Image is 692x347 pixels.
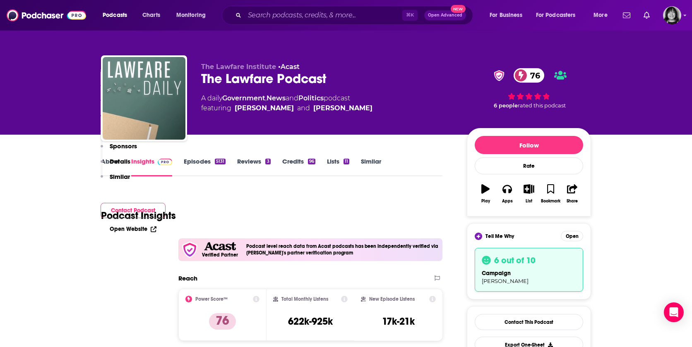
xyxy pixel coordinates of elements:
span: campaign [482,270,511,277]
button: Show profile menu [663,6,681,24]
p: 76 [209,313,236,330]
div: 5131 [215,159,226,164]
button: open menu [588,9,618,22]
h3: 17k-21k [382,315,415,328]
h3: 6 out of 10 [494,255,536,266]
span: New [451,5,466,13]
a: Charts [137,9,165,22]
button: Play [475,179,496,209]
span: ⌘ K [402,10,418,21]
h2: New Episode Listens [369,296,415,302]
button: Details [101,157,130,173]
div: List [526,199,532,204]
img: The Lawfare Podcast [103,57,185,140]
span: 6 people [494,102,518,109]
a: Similar [361,157,381,176]
div: Open Intercom Messenger [664,302,684,322]
img: tell me why sparkle [476,234,481,239]
div: A daily podcast [201,93,372,113]
h2: Power Score™ [195,296,228,302]
span: featuring [201,103,372,113]
span: • [278,63,300,71]
h3: 622k-925k [288,315,333,328]
a: Government [222,94,265,102]
span: For Business [490,10,522,21]
div: Rate [475,157,583,174]
span: Logged in as parkdalepublicity1 [663,6,681,24]
button: Apps [496,179,518,209]
button: Follow [475,136,583,154]
button: Open AdvancedNew [424,10,466,20]
img: User Profile [663,6,681,24]
p: Similar [110,173,130,181]
span: Tell Me Why [485,233,514,240]
div: 11 [344,159,349,164]
button: Contact Podcast [101,203,166,218]
a: Politics [298,94,324,102]
button: open menu [171,9,216,22]
img: verified Badge [491,70,507,81]
span: Podcasts [103,10,127,21]
div: 96 [308,159,315,164]
a: Reviews3 [237,157,270,176]
div: Play [481,199,490,204]
a: Contact This Podcast [475,314,583,330]
span: [PERSON_NAME] [482,278,529,284]
img: Podchaser - Follow, Share and Rate Podcasts [7,7,86,23]
a: News [267,94,286,102]
span: Open Advanced [428,13,462,17]
h2: Reach [178,274,197,282]
a: Acast [281,63,300,71]
div: Search podcasts, credits, & more... [230,6,481,25]
a: 76 [514,68,544,83]
a: Open Website [110,226,156,233]
img: verfied icon [182,242,198,258]
button: open menu [531,9,588,22]
span: Monitoring [176,10,206,21]
button: Similar [101,173,130,188]
button: Share [562,179,583,209]
button: List [518,179,540,209]
h2: Total Monthly Listens [281,296,328,302]
span: 76 [522,68,544,83]
a: Show notifications dropdown [620,8,634,22]
a: Credits96 [282,157,315,176]
h5: Verified Partner [202,252,238,257]
span: The Lawfare Institute [201,63,276,71]
div: [PERSON_NAME] [313,103,372,113]
div: Apps [502,199,513,204]
img: Acast [204,242,235,251]
div: verified Badge76 6 peoplerated this podcast [467,63,591,114]
span: For Podcasters [536,10,576,21]
span: , [265,94,267,102]
a: Show notifications dropdown [640,8,653,22]
a: Benjamin Wittes [235,103,294,113]
div: Bookmark [541,199,560,204]
span: rated this podcast [518,102,566,109]
input: Search podcasts, credits, & more... [245,9,402,22]
button: open menu [97,9,138,22]
p: Details [110,157,130,165]
span: and [286,94,298,102]
h4: Podcast level reach data from Acast podcasts has been independently verified via [PERSON_NAME]'s ... [246,243,439,256]
div: Share [567,199,578,204]
a: Episodes5131 [184,157,226,176]
span: and [297,103,310,113]
span: Charts [142,10,160,21]
button: Open [561,231,583,241]
div: 3 [265,159,270,164]
button: Bookmark [540,179,561,209]
span: More [593,10,608,21]
a: Lists11 [327,157,349,176]
button: open menu [484,9,533,22]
